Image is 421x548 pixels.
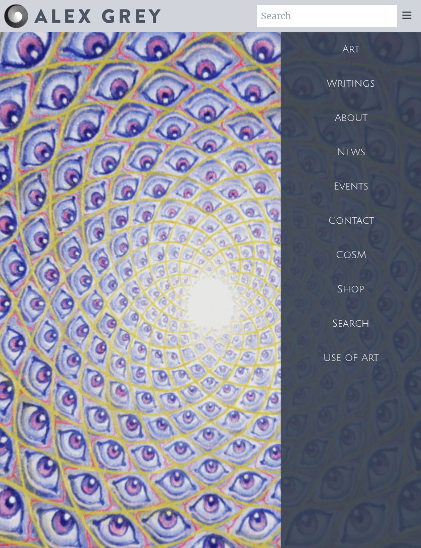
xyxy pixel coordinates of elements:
a: Art [281,32,421,67]
a: About [281,101,421,135]
a: Writings [281,67,421,101]
input: Search [257,5,397,27]
a: News [281,135,421,169]
a: Use of Art [281,341,421,375]
a: CoSM [281,238,421,272]
a: Events [281,169,421,204]
a: Shop [281,272,421,307]
a: Contact [281,204,421,238]
a: Search [281,307,421,341]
